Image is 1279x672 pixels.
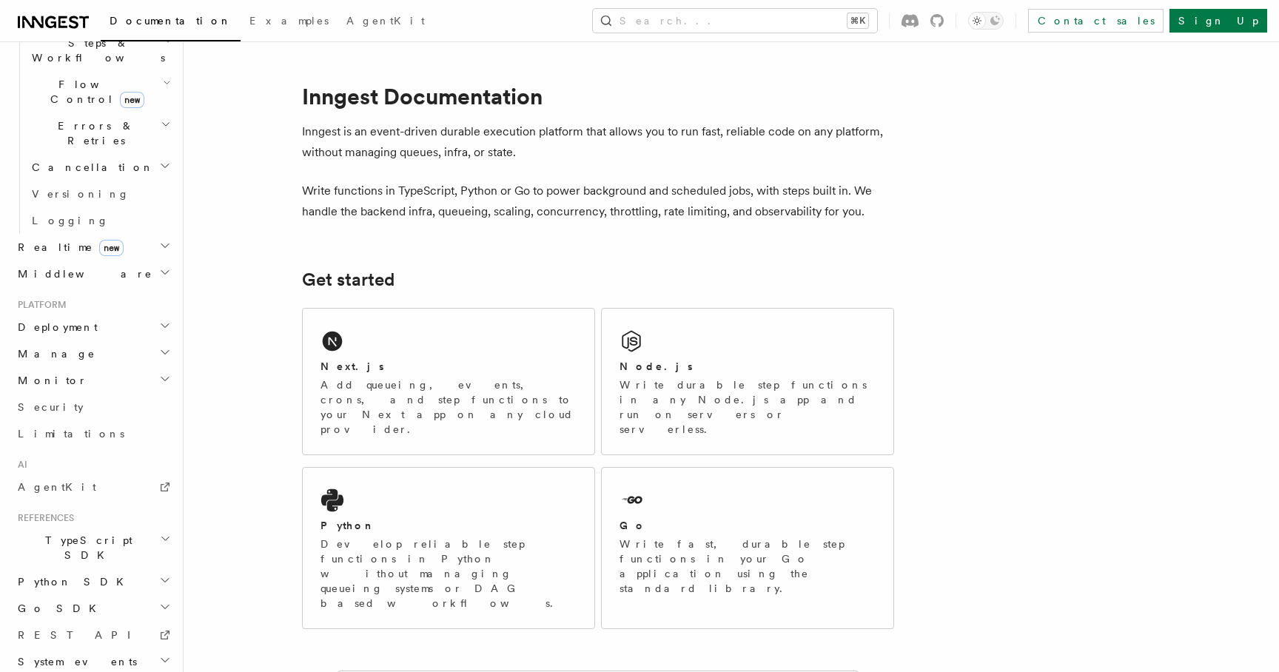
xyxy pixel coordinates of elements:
a: Contact sales [1028,9,1164,33]
a: AgentKit [338,4,434,40]
button: TypeScript SDK [12,527,174,568]
span: Logging [32,215,109,226]
a: Documentation [101,4,241,41]
span: Realtime [12,240,124,255]
span: Examples [249,15,329,27]
a: Limitations [12,420,174,447]
a: AgentKit [12,474,174,500]
a: Security [12,394,174,420]
span: Go SDK [12,601,105,616]
h2: Python [320,518,375,533]
button: Go SDK [12,595,174,622]
span: Flow Control [26,77,163,107]
span: Documentation [110,15,232,27]
span: Platform [12,299,67,311]
button: Errors & Retries [26,112,174,154]
button: Toggle dark mode [968,12,1004,30]
a: Node.jsWrite durable step functions in any Node.js app and run on servers or serverless. [601,308,894,455]
p: Inngest is an event-driven durable execution platform that allows you to run fast, reliable code ... [302,121,894,163]
span: AgentKit [346,15,425,27]
button: Realtimenew [12,234,174,261]
a: Logging [26,207,174,234]
span: Manage [12,346,95,361]
button: Search...⌘K [593,9,877,33]
span: Cancellation [26,160,154,175]
h2: Next.js [320,359,384,374]
a: Examples [241,4,338,40]
a: REST API [12,622,174,648]
a: Next.jsAdd queueing, events, crons, and step functions to your Next app on any cloud provider. [302,308,595,455]
span: Python SDK [12,574,132,589]
button: Flow Controlnew [26,71,174,112]
button: Middleware [12,261,174,287]
p: Write fast, durable step functions in your Go application using the standard library. [620,537,876,596]
h1: Inngest Documentation [302,83,894,110]
span: Steps & Workflows [26,36,165,65]
a: Sign Up [1169,9,1267,33]
div: Inngest Functions [12,3,174,234]
span: Versioning [32,188,130,200]
span: new [120,92,144,108]
span: new [99,240,124,256]
button: Cancellation [26,154,174,181]
a: Get started [302,269,395,290]
button: Manage [12,340,174,367]
span: References [12,512,74,524]
span: AI [12,459,27,471]
span: TypeScript SDK [12,533,160,562]
a: GoWrite fast, durable step functions in your Go application using the standard library. [601,467,894,629]
span: System events [12,654,137,669]
span: Errors & Retries [26,118,161,148]
span: Security [18,401,84,413]
button: Deployment [12,314,174,340]
p: Add queueing, events, crons, and step functions to your Next app on any cloud provider. [320,377,577,437]
span: REST API [18,629,144,641]
h2: Node.js [620,359,693,374]
span: Limitations [18,428,124,440]
button: Steps & Workflows [26,30,174,71]
span: AgentKit [18,481,96,493]
button: Monitor [12,367,174,394]
p: Write functions in TypeScript, Python or Go to power background and scheduled jobs, with steps bu... [302,181,894,222]
h2: Go [620,518,646,533]
a: Versioning [26,181,174,207]
p: Write durable step functions in any Node.js app and run on servers or serverless. [620,377,876,437]
a: PythonDevelop reliable step functions in Python without managing queueing systems or DAG based wo... [302,467,595,629]
button: Python SDK [12,568,174,595]
span: Middleware [12,266,152,281]
kbd: ⌘K [847,13,868,28]
p: Develop reliable step functions in Python without managing queueing systems or DAG based workflows. [320,537,577,611]
span: Monitor [12,373,87,388]
span: Deployment [12,320,98,335]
